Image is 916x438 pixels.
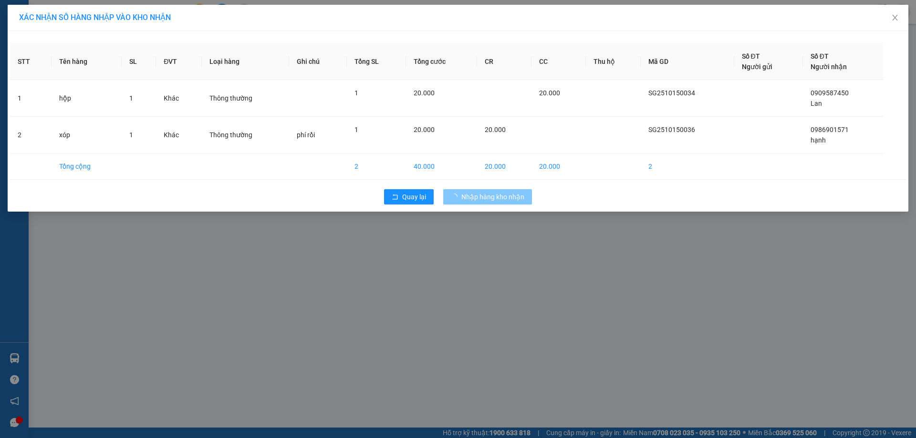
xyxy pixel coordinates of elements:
span: Nhập hàng kho nhận [461,192,524,202]
td: 1 [10,80,52,117]
span: Người gửi [742,63,772,71]
span: hạnh [811,136,826,144]
td: Thông thường [202,80,289,117]
div: [GEOGRAPHIC_DATA] [91,8,188,30]
span: Nhận: [91,8,114,18]
span: 1 [129,131,133,139]
td: 2 [10,117,52,153]
span: Số ĐT [811,52,829,60]
th: Ghi chú [289,43,346,80]
th: CC [531,43,586,80]
span: loading [451,194,461,200]
td: Khác [156,80,202,117]
th: ĐVT [156,43,202,80]
span: 20.000 [414,126,435,133]
span: 1 [354,89,358,97]
td: hộp [52,80,122,117]
div: Bang Tra [8,8,84,20]
span: 0986901571 [811,126,849,133]
th: CR [477,43,531,80]
span: rollback [392,194,398,201]
span: Gửi: [8,9,23,19]
div: Minh [91,30,188,41]
td: 20.000 [531,153,586,180]
span: 0909587450 [811,89,849,97]
span: 20.000 [414,89,435,97]
th: STT [10,43,52,80]
th: Thu hộ [586,43,641,80]
span: SG2510150036 [648,126,695,133]
td: Thông thường [202,117,289,153]
span: Lan [811,100,822,107]
th: Tổng SL [347,43,406,80]
th: Tên hàng [52,43,122,80]
div: 60.000 [90,60,189,73]
td: Tổng cộng [52,153,122,180]
div: 0909544834 [91,41,188,54]
span: 1 [354,126,358,133]
span: Quay lại [402,192,426,202]
td: 2 [347,153,406,180]
button: Close [882,5,908,31]
td: xóp [52,117,122,153]
th: Tổng cước [406,43,477,80]
span: Người nhận [811,63,847,71]
span: XÁC NHẬN SỐ HÀNG NHẬP VÀO KHO NHẬN [19,13,171,22]
span: phí rồi [297,131,315,139]
span: SG2510150034 [648,89,695,97]
span: 1 [129,94,133,102]
span: Số ĐT [742,52,760,60]
td: 20.000 [477,153,531,180]
span: 20.000 [539,89,560,97]
td: 40.000 [406,153,477,180]
td: 2 [641,153,734,180]
span: CC : [90,62,103,72]
th: SL [122,43,156,80]
button: rollbackQuay lại [384,189,434,204]
span: close [891,14,899,21]
th: Mã GD [641,43,734,80]
td: Khác [156,117,202,153]
span: 20.000 [485,126,506,133]
button: Nhập hàng kho nhận [443,189,532,204]
th: Loại hàng [202,43,289,80]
